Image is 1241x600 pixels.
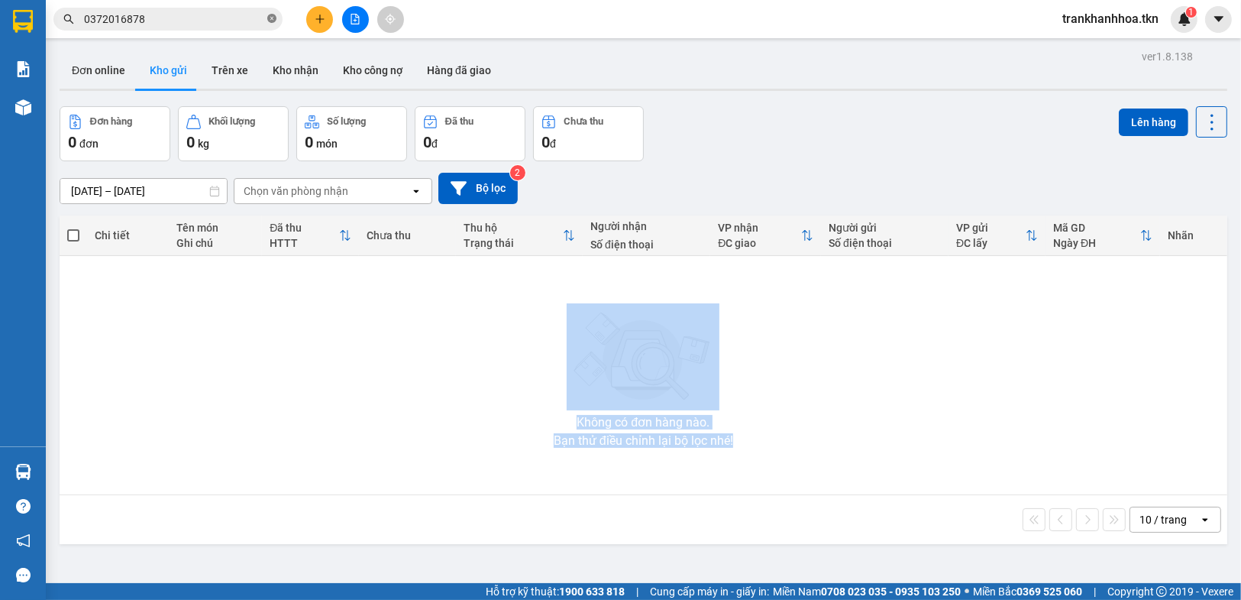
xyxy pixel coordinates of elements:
[1053,222,1140,234] div: Mã GD
[16,568,31,582] span: message
[296,106,407,161] button: Số lượng0món
[270,222,339,234] div: Đã thu
[267,12,276,27] span: close-circle
[1119,109,1188,136] button: Lên hàng
[1053,237,1140,249] div: Ngày ĐH
[327,116,366,127] div: Số lượng
[550,138,556,150] span: đ
[1045,216,1160,256] th: Toggle SortBy
[176,222,254,234] div: Tên món
[385,14,396,24] span: aim
[68,133,76,151] span: 0
[829,222,941,234] div: Người gửi
[208,116,255,127] div: Khối lượng
[19,111,209,136] b: GỬI : PV Trảng Bàng
[15,464,31,480] img: warehouse-icon
[829,237,941,249] div: Số điện thoại
[262,216,359,256] th: Toggle SortBy
[1212,12,1226,26] span: caret-down
[244,183,348,199] div: Chọn văn phòng nhận
[267,14,276,23] span: close-circle
[973,583,1082,600] span: Miền Bắc
[178,106,289,161] button: Khối lượng0kg
[16,499,31,514] span: question-circle
[143,37,638,57] li: [STREET_ADDRESS][PERSON_NAME]. [GEOGRAPHIC_DATA], Tỉnh [GEOGRAPHIC_DATA]
[367,229,448,242] div: Chưa thu
[1186,7,1197,18] sup: 1
[306,6,333,33] button: plus
[350,14,360,24] span: file-add
[143,57,638,76] li: Hotline: 1900 8153
[84,11,264,28] input: Tìm tên, số ĐT hoặc mã đơn
[137,52,199,89] button: Kho gửi
[718,222,801,234] div: VP nhận
[377,6,404,33] button: aim
[79,138,99,150] span: đơn
[821,585,961,598] strong: 0708 023 035 - 0935 103 250
[415,106,525,161] button: Đã thu0đ
[15,99,31,115] img: warehouse-icon
[1139,512,1187,527] div: 10 / trang
[554,435,733,447] div: Bạn thử điều chỉnh lại bộ lọc nhé!
[15,61,31,77] img: solution-icon
[95,229,161,242] div: Chi tiết
[590,238,703,251] div: Số điện thoại
[1168,229,1220,242] div: Nhãn
[956,222,1026,234] div: VP gửi
[60,52,137,89] button: Đơn online
[1178,12,1191,26] img: icon-new-feature
[464,237,563,249] div: Trạng thái
[19,19,95,96] img: logo.jpg
[13,10,33,33] img: logo-vxr
[270,237,339,249] div: HTTT
[510,165,525,180] sup: 2
[486,583,625,600] span: Hỗ trợ kỹ thuật:
[965,589,969,595] span: ⚪️
[331,52,415,89] button: Kho công nợ
[718,237,801,249] div: ĐC giao
[956,237,1026,249] div: ĐC lấy
[198,138,209,150] span: kg
[316,138,338,150] span: món
[1016,585,1082,598] strong: 0369 525 060
[1050,9,1171,28] span: trankhanhhoa.tkn
[199,52,260,89] button: Trên xe
[1094,583,1096,600] span: |
[650,583,769,600] span: Cung cấp máy in - giấy in:
[415,52,503,89] button: Hàng đã giao
[176,237,254,249] div: Ghi chú
[445,116,473,127] div: Đã thu
[577,417,709,429] div: Không có đơn hàng nào.
[342,6,369,33] button: file-add
[533,106,644,161] button: Chưa thu0đ
[1205,6,1232,33] button: caret-down
[438,173,518,204] button: Bộ lọc
[315,14,325,24] span: plus
[564,116,603,127] div: Chưa thu
[60,106,170,161] button: Đơn hàng0đơn
[590,220,703,232] div: Người nhận
[541,133,550,151] span: 0
[16,534,31,548] span: notification
[456,216,583,256] th: Toggle SortBy
[1142,48,1193,65] div: ver 1.8.138
[423,133,431,151] span: 0
[636,583,638,600] span: |
[1188,7,1194,18] span: 1
[410,185,422,197] svg: open
[186,133,195,151] span: 0
[559,585,625,598] strong: 1900 633 818
[431,138,438,150] span: đ
[710,216,821,256] th: Toggle SortBy
[1156,586,1167,597] span: copyright
[949,216,1045,256] th: Toggle SortBy
[464,222,563,234] div: Thu hộ
[60,179,227,203] input: Select a date range.
[90,116,132,127] div: Đơn hàng
[773,583,961,600] span: Miền Nam
[63,14,74,24] span: search
[305,133,313,151] span: 0
[260,52,331,89] button: Kho nhận
[1199,514,1211,526] svg: open
[567,303,719,410] img: svg+xml;base64,PHN2ZyBjbGFzcz0ibGlzdC1wbHVnX19zdmciIHhtbG5zPSJodHRwOi8vd3d3LnczLm9yZy8yMDAwL3N2Zy...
